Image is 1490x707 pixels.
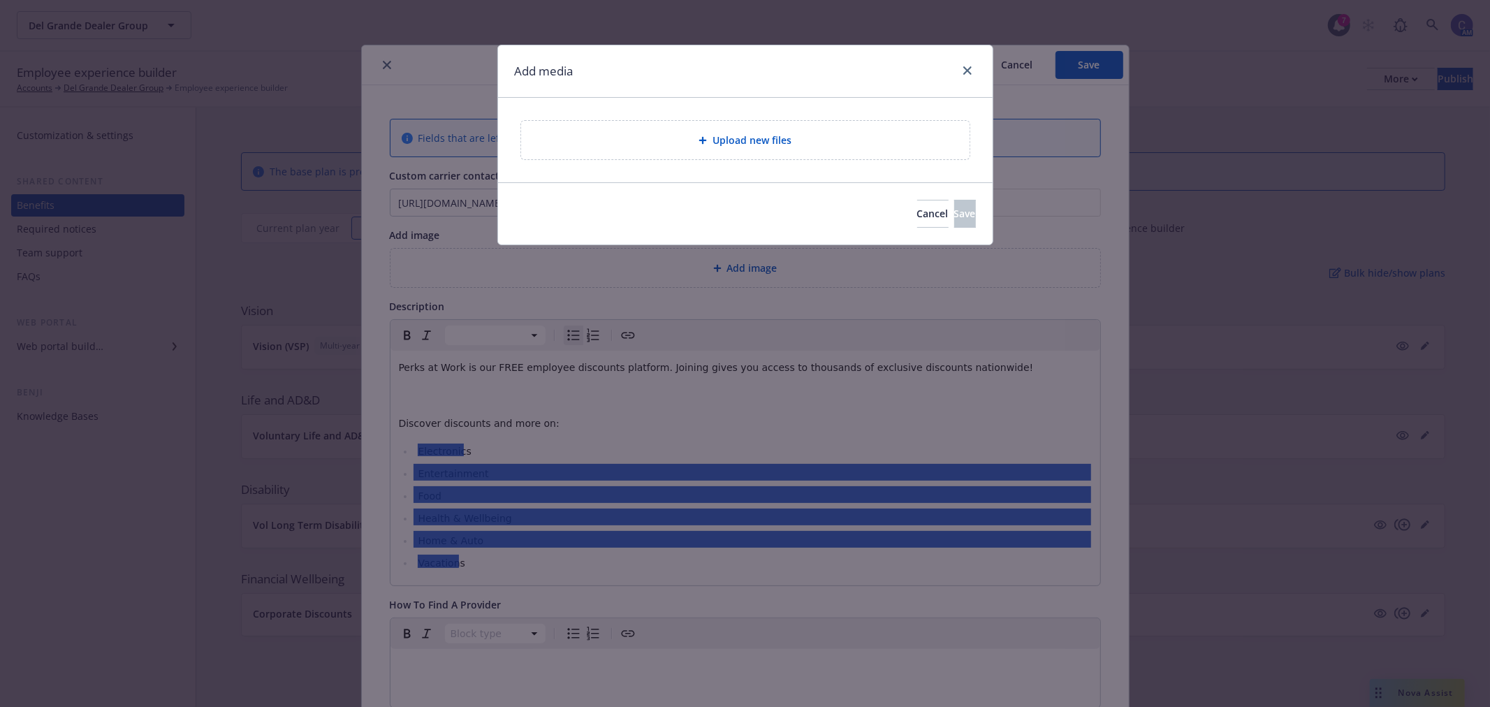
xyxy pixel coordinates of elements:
[917,200,949,228] button: Cancel
[959,62,976,79] a: close
[954,207,976,220] span: Save
[520,120,970,160] div: Upload new files
[954,200,976,228] button: Save
[515,62,574,80] h1: Add media
[713,133,791,147] span: Upload new files
[917,207,949,220] span: Cancel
